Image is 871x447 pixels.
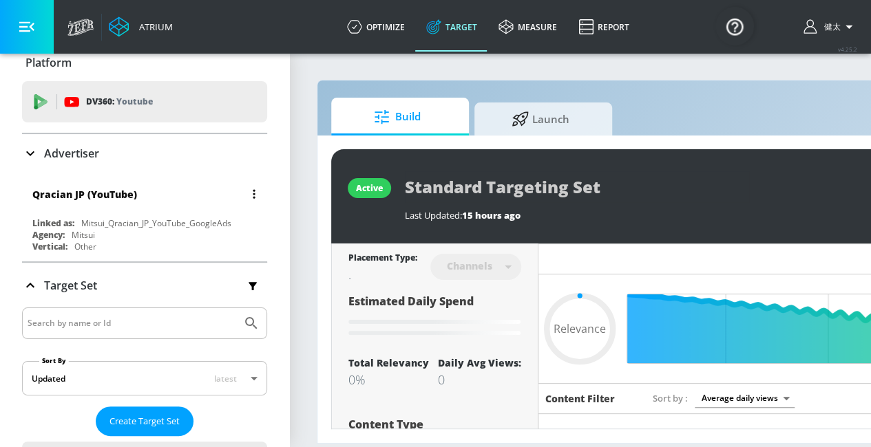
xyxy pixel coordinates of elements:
div: Placement Type: [348,252,417,266]
p: Platform [25,55,72,70]
span: Relevance [554,323,606,334]
p: Target Set [44,278,97,293]
div: Mitsui [72,229,95,241]
div: Atrium [134,21,173,33]
a: optimize [336,2,415,52]
div: Daily Avg Views: [438,356,521,369]
div: Other [74,241,96,252]
div: Updated [32,373,65,384]
div: Qracian JP (YouTube) [32,188,137,201]
span: Launch [488,102,593,135]
a: Report [567,2,640,52]
div: Mitsui_Qracian_JP_YouTube_GoogleAds [81,217,231,229]
span: login as: kenta.kurishima@mbk-digital.co.jp [819,21,841,33]
div: DV360: Youtube [22,81,267,122]
span: Estimated Daily Spend [348,294,474,309]
input: Search by name or Id [28,314,236,332]
div: Agency: [32,229,65,241]
p: Advertiser [44,146,99,161]
button: Create Target Set [96,406,193,436]
div: Channels [440,260,499,272]
div: 0 [438,371,521,388]
span: Create Target Set [109,413,180,429]
div: Average daily views [695,389,795,407]
div: Total Relevancy [348,356,429,369]
div: Target Set [22,263,267,308]
div: Qracian JP (YouTube)Linked as:Mitsui_Qracian_JP_YouTube_GoogleAdsAgency:MitsuiVertical:Other [22,177,267,256]
div: Advertiser [22,134,267,173]
span: v 4.25.2 [838,45,857,53]
div: Platform [22,43,267,82]
div: Content Type [348,419,521,430]
label: Sort By [39,356,69,365]
div: active [356,182,383,194]
p: DV360: [86,94,153,109]
div: Linked as: [32,217,74,229]
span: 15 hours ago [462,209,521,221]
a: Atrium [109,17,173,37]
div: Estimated Daily Spend [348,294,521,340]
div: 0% [348,371,429,388]
span: Sort by [653,392,688,404]
h6: Content Filter [545,392,615,405]
button: Open Resource Center [715,7,754,45]
button: 健太 [804,19,857,35]
span: Build [345,100,450,133]
a: measure [487,2,567,52]
a: Target [415,2,487,52]
div: Vertical: [32,241,67,252]
span: latest [214,373,237,384]
p: Youtube [116,94,153,109]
